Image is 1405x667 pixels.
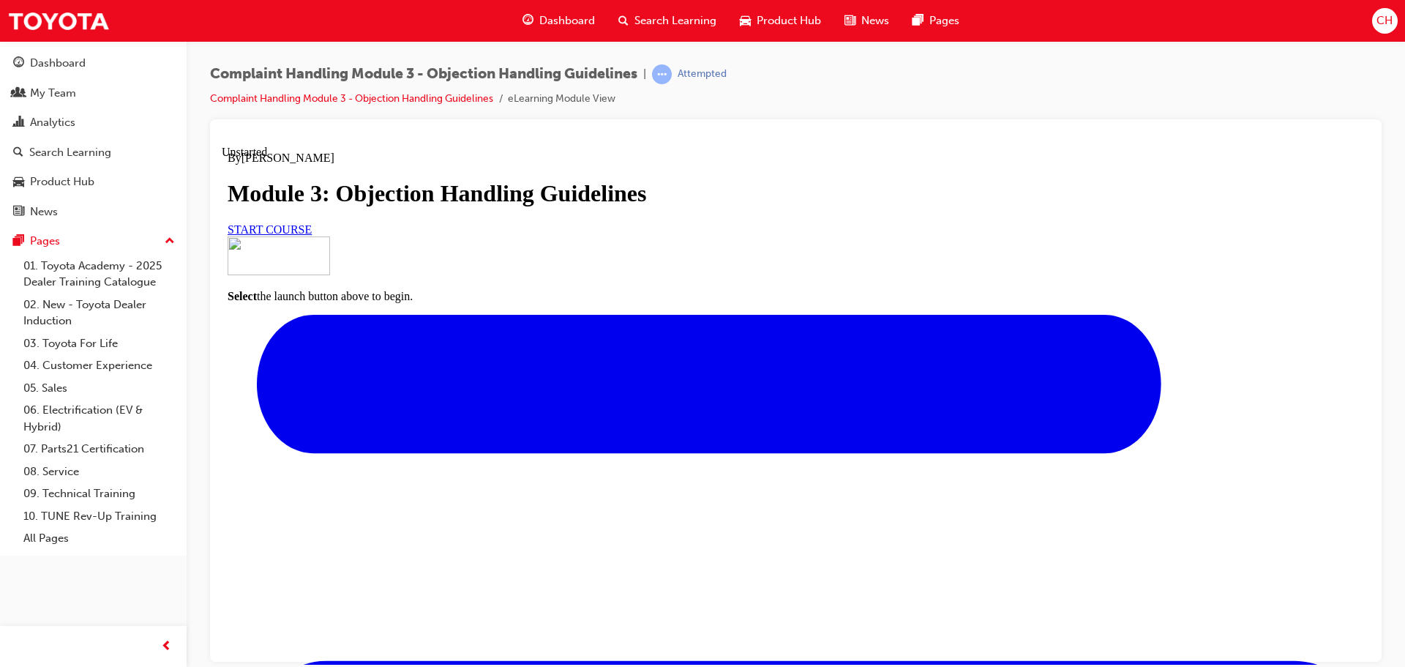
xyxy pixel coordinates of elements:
a: 03. Toyota For Life [18,332,181,355]
div: My Team [30,85,76,102]
a: news-iconNews [833,6,901,36]
button: DashboardMy TeamAnalyticsSearch LearningProduct HubNews [6,47,181,228]
a: 02. New - Toyota Dealer Induction [18,294,181,332]
a: START COURSE [6,78,90,90]
span: guage-icon [13,57,24,70]
button: Pages [6,228,181,255]
span: pages-icon [13,235,24,248]
a: Analytics [6,109,181,136]
span: up-icon [165,232,175,251]
div: Attempted [678,67,727,81]
span: people-icon [13,87,24,100]
span: | [643,66,646,83]
div: Analytics [30,114,75,131]
a: Product Hub [6,168,181,195]
a: My Team [6,80,181,107]
span: car-icon [13,176,24,189]
a: 05. Sales [18,377,181,400]
a: 07. Parts21 Certification [18,438,181,461]
a: 08. Service [18,461,181,483]
a: News [6,198,181,226]
span: learningRecordVerb_ATTEMPT-icon [652,64,672,84]
span: pages-icon [913,12,923,30]
span: Complaint Handling Module 3 - Objection Handling Guidelines [210,66,637,83]
p: the launch button above to begin. [6,144,1142,157]
a: 06. Electrification (EV & Hybrid) [18,399,181,438]
span: Product Hub [757,12,821,29]
a: 01. Toyota Academy - 2025 Dealer Training Catalogue [18,255,181,294]
a: pages-iconPages [901,6,971,36]
a: 10. TUNE Rev-Up Training [18,505,181,528]
span: car-icon [740,12,751,30]
div: Dashboard [30,55,86,72]
a: car-iconProduct Hub [728,6,833,36]
div: Product Hub [30,174,94,190]
div: News [30,204,58,220]
a: Dashboard [6,50,181,77]
span: search-icon [13,146,23,160]
span: Search Learning [634,12,716,29]
li: eLearning Module View [508,91,615,108]
span: Pages [929,12,959,29]
span: guage-icon [522,12,533,30]
a: 04. Customer Experience [18,354,181,377]
a: 09. Technical Training [18,482,181,505]
a: Complaint Handling Module 3 - Objection Handling Guidelines [210,92,493,105]
span: CH [1376,12,1393,29]
span: chart-icon [13,116,24,130]
span: Dashboard [539,12,595,29]
a: search-iconSearch Learning [607,6,728,36]
a: Search Learning [6,139,181,166]
span: search-icon [618,12,629,30]
button: CH [1372,8,1398,34]
a: All Pages [18,527,181,550]
h1: Module 3: Objection Handling Guidelines [6,34,1142,62]
span: News [861,12,889,29]
img: Trak [7,4,110,37]
strong: Select [6,144,35,157]
div: Search Learning [29,144,111,161]
div: Pages [30,233,60,250]
span: news-icon [13,206,24,219]
span: [PERSON_NAME] [20,6,113,18]
span: news-icon [844,12,855,30]
a: guage-iconDashboard [511,6,607,36]
span: prev-icon [161,638,172,656]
